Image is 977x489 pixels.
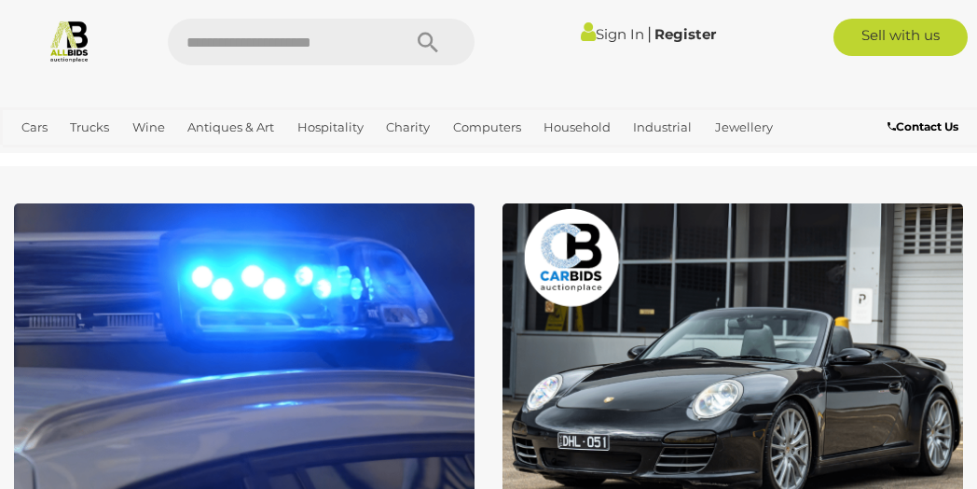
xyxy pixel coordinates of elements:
[626,112,699,143] a: Industrial
[536,112,618,143] a: Household
[14,143,64,174] a: Office
[290,112,371,143] a: Hospitality
[378,112,437,143] a: Charity
[62,112,117,143] a: Trucks
[180,112,282,143] a: Antiques & Art
[446,112,529,143] a: Computers
[381,19,475,65] button: Search
[125,112,172,143] a: Wine
[581,25,644,43] a: Sign In
[888,119,958,133] b: Contact Us
[14,112,55,143] a: Cars
[48,19,91,63] img: Allbids.com.au
[72,143,125,174] a: Sports
[654,25,716,43] a: Register
[833,19,968,56] a: Sell with us
[708,112,780,143] a: Jewellery
[647,23,652,44] span: |
[133,143,281,174] a: [GEOGRAPHIC_DATA]
[888,117,963,137] a: Contact Us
